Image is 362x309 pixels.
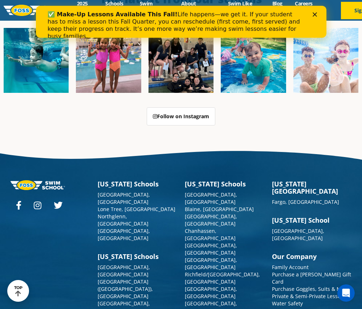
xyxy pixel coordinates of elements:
[272,271,351,285] a: Purchase a [PERSON_NAME] Gift Card
[98,213,149,227] a: Northglenn, [GEOGRAPHIC_DATA]
[293,28,358,93] img: FCC_FOSS_GeneralShoot_May_FallCampaign_lowres-9556-600x600.jpg
[272,253,352,260] h3: Our Company
[76,28,141,93] img: Fa25-Website-Images-8-600x600.jpg
[36,6,326,38] iframe: Intercom live chat banner
[185,180,265,188] h3: [US_STATE] Schools
[4,5,66,16] img: FOSS Swim School Logo
[98,206,175,213] a: Lone Tree, [GEOGRAPHIC_DATA]
[185,285,237,300] a: [GEOGRAPHIC_DATA], [GEOGRAPHIC_DATA]
[98,253,178,260] h3: [US_STATE] Schools
[185,271,260,285] a: Richfield/[GEOGRAPHIC_DATA], [GEOGRAPHIC_DATA]
[272,293,346,300] a: Private & Semi-Private Lessons
[98,264,150,278] a: [GEOGRAPHIC_DATA], [GEOGRAPHIC_DATA]
[221,28,286,93] img: Fa25-Website-Images-600x600.png
[185,213,237,227] a: [GEOGRAPHIC_DATA], [GEOGRAPHIC_DATA]
[272,264,309,271] a: Family Account
[272,180,352,195] h3: [US_STATE][GEOGRAPHIC_DATA]
[98,191,150,205] a: [GEOGRAPHIC_DATA], [GEOGRAPHIC_DATA]
[272,300,303,307] a: Water Safety
[12,5,142,12] b: ✅ Make-Up Lessons Available This Fall!
[4,28,69,93] img: Fa25-Website-Images-1-600x600.png
[149,28,213,93] img: Fa25-Website-Images-2-600x600.png
[272,285,349,292] a: Purchase Goggles, Suits & More
[98,227,150,242] a: [GEOGRAPHIC_DATA], [GEOGRAPHIC_DATA]
[14,285,23,297] div: TOP
[337,284,355,302] iframe: Intercom live chat
[185,206,254,213] a: Blaine, [GEOGRAPHIC_DATA]
[185,242,237,256] a: [GEOGRAPHIC_DATA], [GEOGRAPHIC_DATA]
[185,256,237,271] a: [GEOGRAPHIC_DATA], [GEOGRAPHIC_DATA]
[277,7,284,11] div: Close
[272,198,339,205] a: Fargo, [GEOGRAPHIC_DATA]
[272,217,352,224] h3: [US_STATE] School
[272,227,324,242] a: [GEOGRAPHIC_DATA], [GEOGRAPHIC_DATA]
[12,5,267,34] div: Life happens—we get it. If your student has to miss a lesson this Fall Quarter, you can reschedul...
[185,191,237,205] a: [GEOGRAPHIC_DATA], [GEOGRAPHIC_DATA]
[98,180,178,188] h3: [US_STATE] Schools
[185,227,236,242] a: Chanhassen, [GEOGRAPHIC_DATA]
[147,107,215,125] a: Follow on Instagram
[11,180,65,190] img: Foss-logo-horizontal-white.svg
[98,278,153,300] a: [GEOGRAPHIC_DATA] ([GEOGRAPHIC_DATA]), [GEOGRAPHIC_DATA]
